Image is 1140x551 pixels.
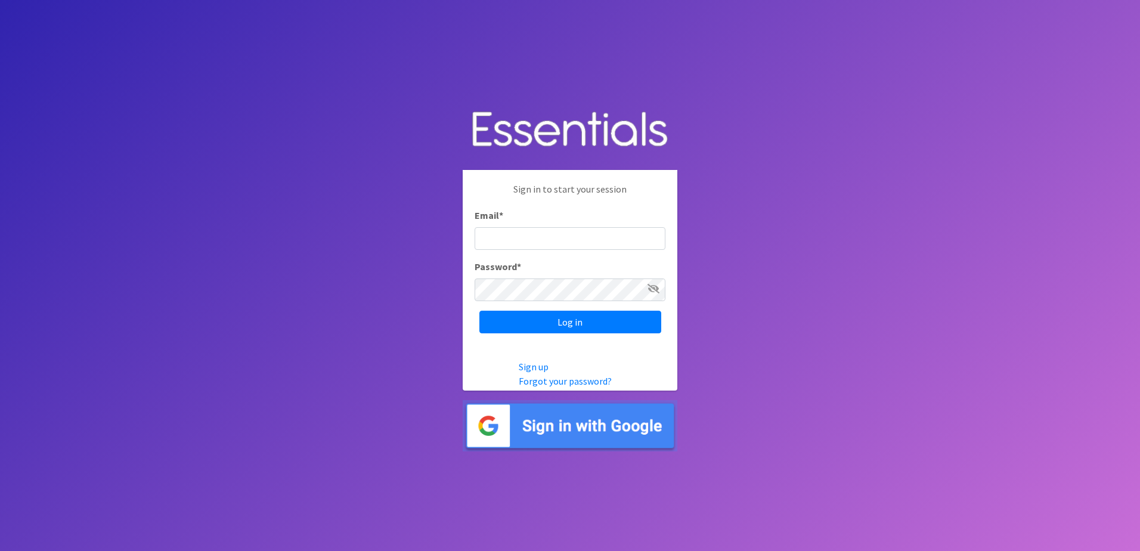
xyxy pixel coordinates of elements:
[519,361,549,373] a: Sign up
[475,208,503,222] label: Email
[479,311,661,333] input: Log in
[475,259,521,274] label: Password
[463,100,677,161] img: Human Essentials
[475,182,665,208] p: Sign in to start your session
[463,400,677,452] img: Sign in with Google
[517,261,521,273] abbr: required
[499,209,503,221] abbr: required
[519,375,612,387] a: Forgot your password?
